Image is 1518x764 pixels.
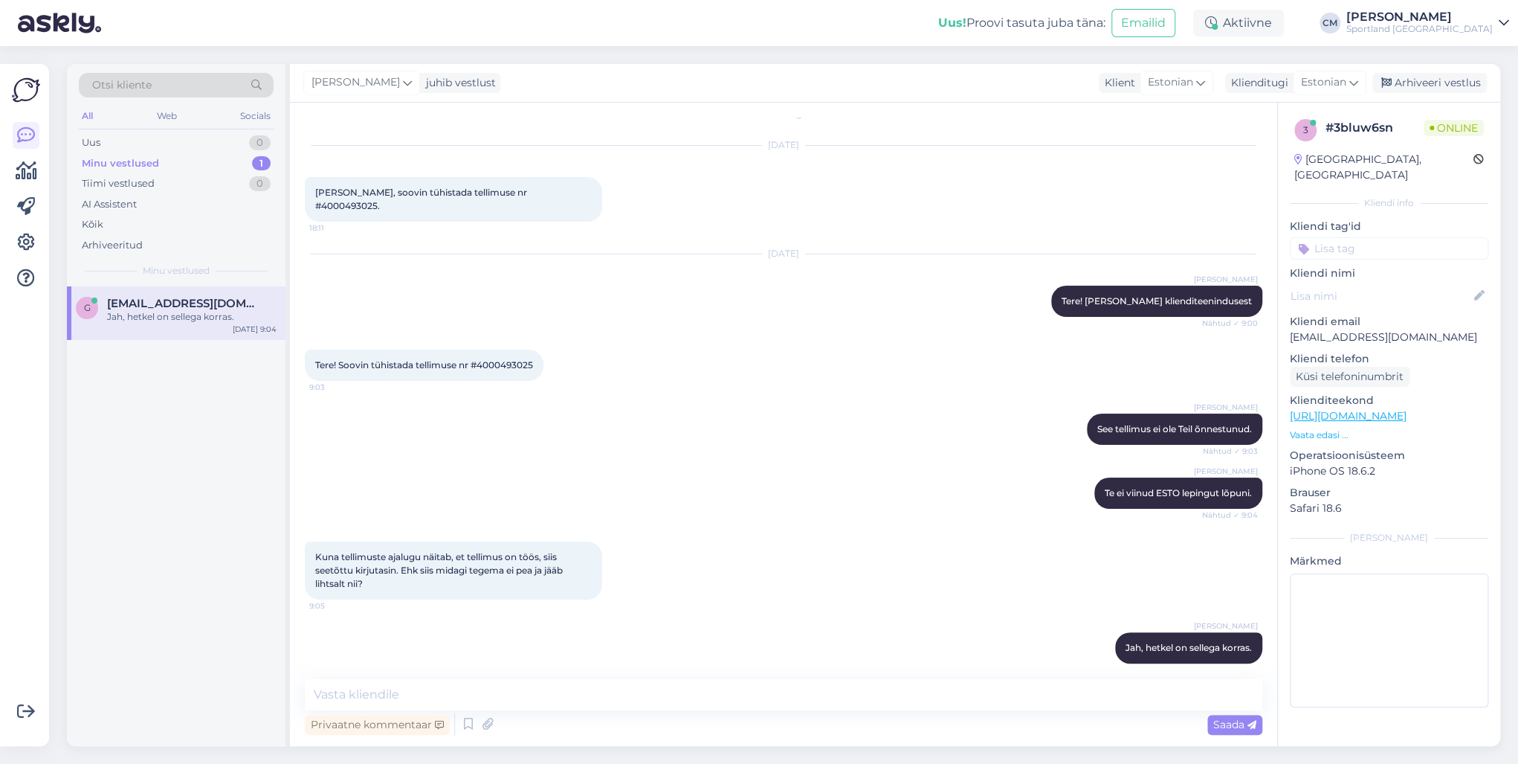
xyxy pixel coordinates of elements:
[249,135,271,150] div: 0
[1194,466,1258,477] span: [PERSON_NAME]
[305,715,450,735] div: Privaatne kommentaar
[1213,718,1256,731] span: Saada
[1290,409,1406,423] a: [URL][DOMAIN_NAME]
[1290,330,1488,345] p: [EMAIL_ADDRESS][DOMAIN_NAME]
[1325,119,1424,137] div: # 3bluw6sn
[233,324,277,335] div: [DATE] 9:04
[1290,237,1488,260] input: Lisa tag
[1424,120,1484,136] span: Online
[309,600,365,611] span: 9:05
[1290,196,1488,210] div: Kliendi info
[1290,367,1409,387] div: Küsi telefoninumbrit
[938,14,1105,32] div: Proovi tasuta juba täna:
[1202,510,1258,521] span: Nähtud ✓ 9:04
[1290,485,1488,501] p: Brauser
[143,264,210,277] span: Minu vestlused
[1148,74,1193,91] span: Estonian
[1194,274,1258,285] span: [PERSON_NAME]
[1290,219,1488,234] p: Kliendi tag'id
[82,217,103,232] div: Kõik
[1290,428,1488,442] p: Vaata edasi ...
[1290,463,1488,479] p: iPhone OS 18.6.2
[82,135,100,150] div: Uus
[12,76,40,104] img: Askly Logo
[1303,124,1308,135] span: 3
[1372,73,1487,93] div: Arhiveeri vestlus
[1291,288,1471,304] input: Lisa nimi
[1193,10,1284,36] div: Aktiivne
[1202,664,1258,675] span: 9:06
[1099,75,1135,91] div: Klient
[1290,266,1488,281] p: Kliendi nimi
[315,187,529,211] span: [PERSON_NAME], soovin tühistada tellimuse nr #4000493025.
[1225,75,1288,91] div: Klienditugi
[1105,487,1252,498] span: Te ei viinud ESTO lepingut lõpuni.
[1062,295,1252,306] span: Tere! [PERSON_NAME] klienditeenindusest
[1346,23,1493,35] div: Sportland [GEOGRAPHIC_DATA]
[1290,531,1488,545] div: [PERSON_NAME]
[1290,351,1488,367] p: Kliendi telefon
[315,359,533,370] span: Tere! Soovin tühistada tellimuse nr #4000493025
[154,106,180,126] div: Web
[309,222,365,234] span: 18:11
[84,302,91,313] span: g
[1346,11,1493,23] div: [PERSON_NAME]
[82,238,143,253] div: Arhiveeritud
[237,106,274,126] div: Socials
[82,197,137,212] div: AI Assistent
[1194,620,1258,632] span: [PERSON_NAME]
[938,16,966,30] b: Uus!
[315,551,565,589] span: Kuna tellimuste ajalugu näitab, et tellimus on töös, siis seetõttu kirjutasin. Ehk siis midagi te...
[305,138,1262,152] div: [DATE]
[1301,74,1346,91] span: Estonian
[1290,314,1488,330] p: Kliendi email
[79,106,96,126] div: All
[1290,448,1488,463] p: Operatsioonisüsteem
[309,382,365,393] span: 9:03
[107,297,262,310] span: graugmae@gmail.com
[1294,152,1473,183] div: [GEOGRAPHIC_DATA], [GEOGRAPHIC_DATA]
[1320,13,1340,33] div: CM
[1125,642,1252,653] span: Jah, hetkel on sellega korras.
[92,77,152,93] span: Otsi kliente
[107,310,277,324] div: Jah, hetkel on sellega korras.
[1194,402,1258,413] span: [PERSON_NAME]
[1290,501,1488,516] p: Safari 18.6
[82,156,159,171] div: Minu vestlused
[311,74,400,91] span: [PERSON_NAME]
[1111,9,1175,37] button: Emailid
[249,176,271,191] div: 0
[1346,11,1509,35] a: [PERSON_NAME]Sportland [GEOGRAPHIC_DATA]
[1290,393,1488,408] p: Klienditeekond
[1290,553,1488,569] p: Märkmed
[305,247,1262,260] div: [DATE]
[1202,318,1258,329] span: Nähtud ✓ 9:00
[252,156,271,171] div: 1
[1097,423,1252,434] span: See tellimus ei ole Teil õnnestunud.
[82,176,155,191] div: Tiimi vestlused
[1202,446,1258,457] span: Nähtud ✓ 9:03
[420,75,496,91] div: juhib vestlust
